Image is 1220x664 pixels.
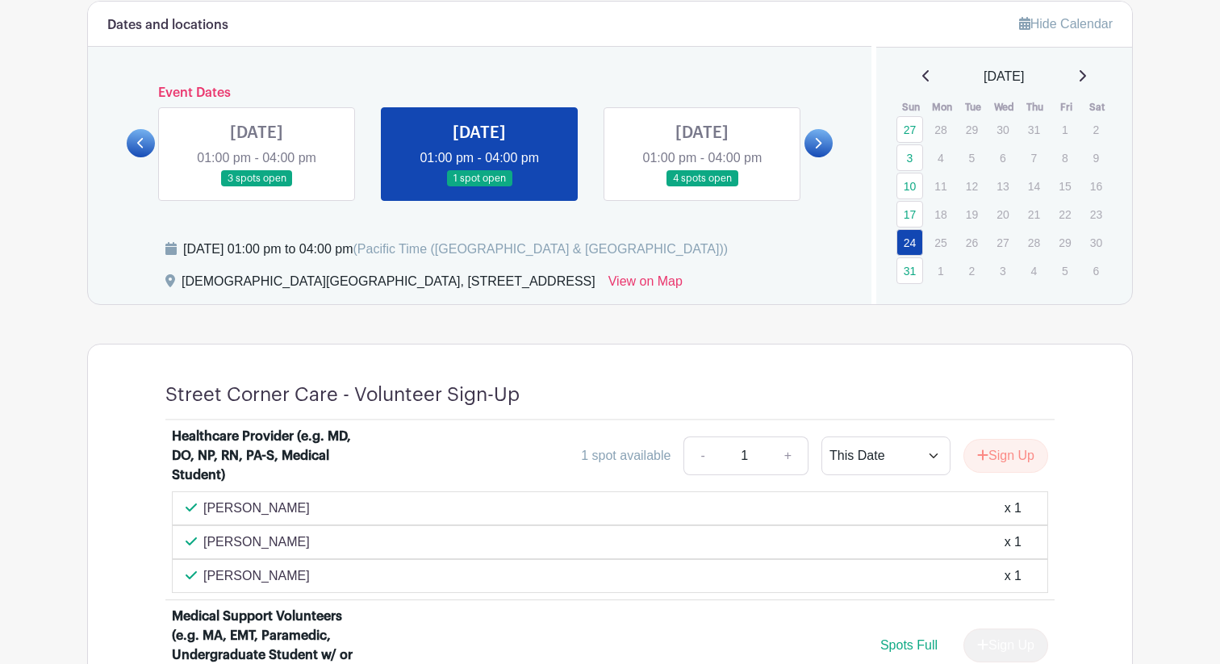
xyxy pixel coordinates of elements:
[182,272,595,298] div: [DEMOGRAPHIC_DATA][GEOGRAPHIC_DATA], [STREET_ADDRESS]
[1051,202,1078,227] p: 22
[203,532,310,552] p: [PERSON_NAME]
[183,240,728,259] div: [DATE] 01:00 pm to 04:00 pm
[1020,99,1051,115] th: Thu
[1051,117,1078,142] p: 1
[1021,230,1047,255] p: 28
[203,499,310,518] p: [PERSON_NAME]
[988,99,1020,115] th: Wed
[768,436,808,475] a: +
[896,173,923,199] a: 10
[1021,258,1047,283] p: 4
[896,99,927,115] th: Sun
[959,145,985,170] p: 5
[963,439,1048,473] button: Sign Up
[1051,99,1082,115] th: Fri
[155,86,804,101] h6: Event Dates
[1082,99,1113,115] th: Sat
[989,117,1016,142] p: 30
[896,201,923,228] a: 17
[107,18,228,33] h6: Dates and locations
[1021,145,1047,170] p: 7
[581,446,671,466] div: 1 spot available
[959,202,985,227] p: 19
[959,117,985,142] p: 29
[896,116,923,143] a: 27
[927,230,954,255] p: 25
[203,566,310,586] p: [PERSON_NAME]
[1083,230,1109,255] p: 30
[608,272,683,298] a: View on Map
[959,258,985,283] p: 2
[1005,532,1022,552] div: x 1
[927,117,954,142] p: 28
[989,173,1016,198] p: 13
[927,202,954,227] p: 18
[959,230,985,255] p: 26
[927,145,954,170] p: 4
[926,99,958,115] th: Mon
[172,427,372,485] div: Healthcare Provider (e.g. MD, DO, NP, RN, PA-S, Medical Student)
[989,230,1016,255] p: 27
[1051,230,1078,255] p: 29
[1051,145,1078,170] p: 8
[1051,173,1078,198] p: 15
[927,173,954,198] p: 11
[958,99,989,115] th: Tue
[989,202,1016,227] p: 20
[165,383,520,407] h4: Street Corner Care - Volunteer Sign-Up
[880,638,938,652] span: Spots Full
[683,436,721,475] a: -
[1021,117,1047,142] p: 31
[989,145,1016,170] p: 6
[1051,258,1078,283] p: 5
[1083,117,1109,142] p: 2
[896,257,923,284] a: 31
[1021,173,1047,198] p: 14
[353,242,728,256] span: (Pacific Time ([GEOGRAPHIC_DATA] & [GEOGRAPHIC_DATA]))
[984,67,1024,86] span: [DATE]
[1083,145,1109,170] p: 9
[896,229,923,256] a: 24
[1005,566,1022,586] div: x 1
[927,258,954,283] p: 1
[1019,17,1113,31] a: Hide Calendar
[1083,258,1109,283] p: 6
[1021,202,1047,227] p: 21
[989,258,1016,283] p: 3
[896,144,923,171] a: 3
[1083,173,1109,198] p: 16
[959,173,985,198] p: 12
[1083,202,1109,227] p: 23
[1005,499,1022,518] div: x 1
